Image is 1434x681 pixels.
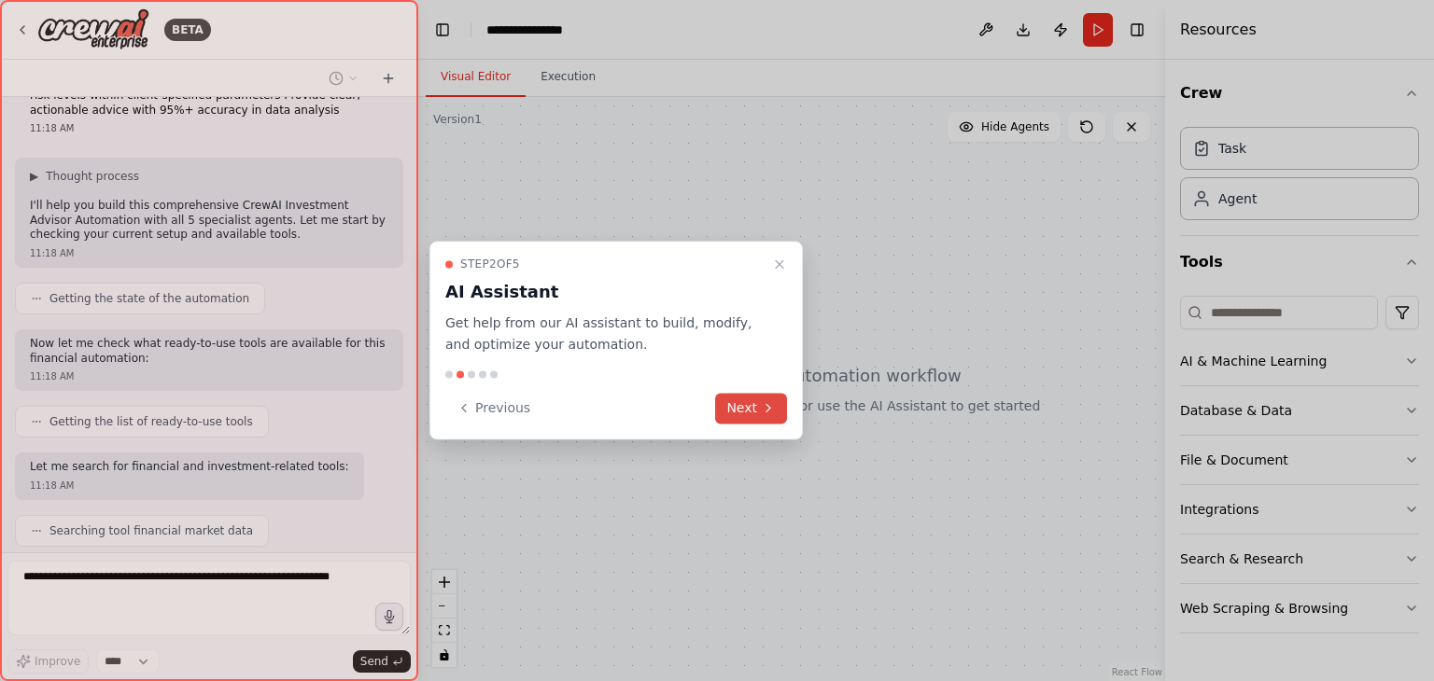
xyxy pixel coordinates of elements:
[429,17,456,43] button: Hide left sidebar
[460,257,520,271] span: Step 2 of 5
[445,393,541,424] button: Previous
[445,313,765,355] p: Get help from our AI assistant to build, modify, and optimize your automation.
[445,279,765,305] h3: AI Assistant
[768,253,791,275] button: Close walkthrough
[715,393,787,424] button: Next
